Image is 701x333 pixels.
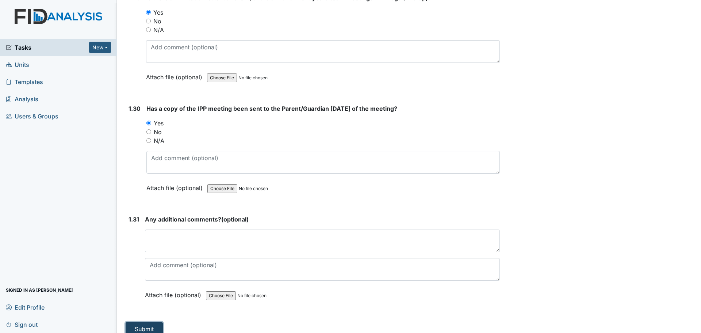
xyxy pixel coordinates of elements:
input: N/A [146,27,151,32]
button: New [89,42,111,53]
span: Units [6,59,29,70]
label: Yes [154,119,164,128]
span: Any additional comments? [145,216,221,223]
label: 1.30 [129,104,141,113]
label: Attach file (optional) [146,69,205,82]
label: Attach file (optional) [145,287,204,299]
label: N/A [153,26,164,34]
input: Yes [146,121,151,125]
strong: (optional) [145,215,500,224]
label: 1.31 [129,215,139,224]
label: Attach file (optional) [146,179,206,192]
span: Has a copy of the IPP meeting been sent to the Parent/Guardian [DATE] of the meeting? [146,105,397,112]
span: Sign out [6,319,38,330]
label: No [153,17,161,26]
a: Tasks [6,43,89,52]
span: Users & Groups [6,110,58,122]
label: No [154,128,162,136]
label: N/A [154,136,164,145]
span: Signed in as [PERSON_NAME] [6,284,73,296]
input: N/A [146,138,151,143]
input: No [146,129,151,134]
input: Yes [146,10,151,15]
span: Templates [6,76,43,87]
label: Yes [153,8,163,17]
span: Analysis [6,93,38,105]
input: No [146,19,151,23]
span: Edit Profile [6,302,45,313]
